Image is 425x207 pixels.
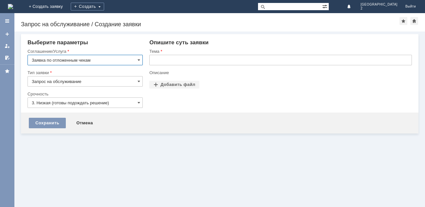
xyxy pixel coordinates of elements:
[21,21,399,28] div: Запрос на обслуживание / Создание заявки
[149,71,411,75] div: Описание
[410,17,418,25] div: Сделать домашней страницей
[149,49,411,53] div: Тема
[8,4,13,9] img: logo
[2,29,12,39] a: Создать заявку
[149,39,209,46] span: Опишите суть заявки
[8,4,13,9] a: Перейти на домашнюю страницу
[360,7,397,10] span: 2
[71,3,104,10] div: Создать
[360,3,397,7] span: [GEOGRAPHIC_DATA]
[2,52,12,63] a: Мои согласования
[2,41,12,51] a: Мои заявки
[28,49,141,53] div: Соглашение/Услуга
[28,92,141,96] div: Срочность
[28,39,88,46] span: Выберите параметры
[322,3,329,9] span: Расширенный поиск
[28,71,141,75] div: Тип заявки
[399,17,407,25] div: Добавить в избранное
